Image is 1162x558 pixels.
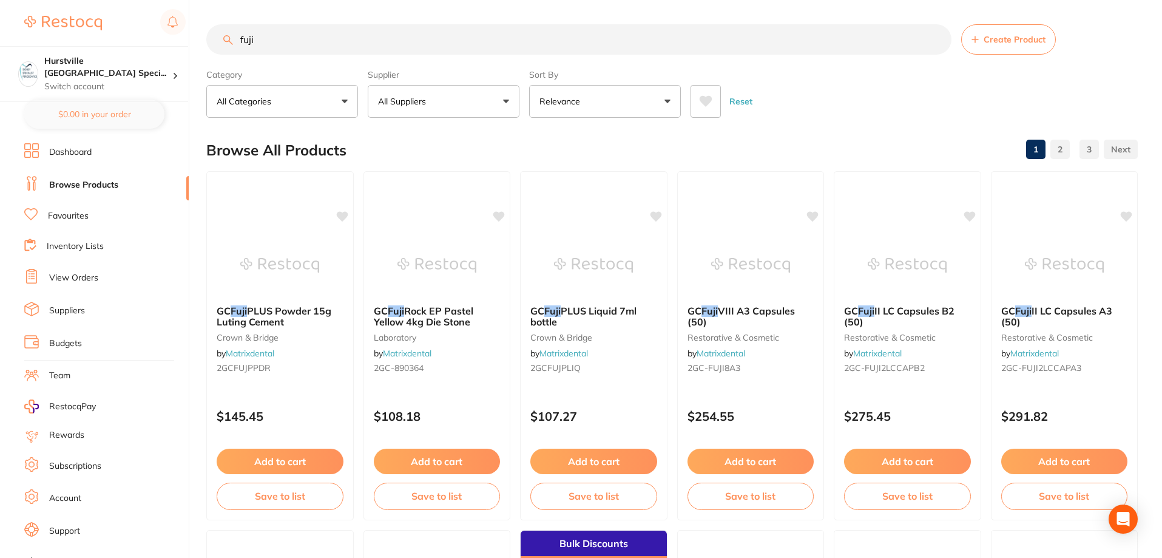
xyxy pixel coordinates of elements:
[984,35,1045,44] span: Create Product
[1001,409,1128,423] p: $291.82
[844,305,971,328] b: GC Fuji II LC Capsules B2 (50)
[49,460,101,472] a: Subscriptions
[1109,505,1138,534] div: Open Intercom Messenger
[49,305,85,317] a: Suppliers
[49,525,80,537] a: Support
[1015,305,1032,317] em: Fuji
[217,449,343,474] button: Add to cart
[1001,362,1081,373] span: 2GC-FUJI2LCCAPA3
[217,348,274,359] span: by
[374,362,424,373] span: 2GC-890364
[530,305,637,328] span: PLUS Liquid 7ml bottle
[539,348,588,359] a: Matrixdental
[44,55,172,79] h4: Hurstville Sydney Specialist Periodontics
[701,305,718,317] em: Fuji
[217,305,343,328] b: GC Fuji PLUS Powder 15g Luting Cement
[687,305,795,328] span: VIII A3 Capsules (50)
[217,305,331,328] span: PLUS Powder 15g Luting Cement
[530,483,657,509] button: Save to list
[529,85,681,118] button: Relevance
[844,305,858,317] span: GC
[374,449,501,474] button: Add to cart
[49,429,84,441] a: Rewards
[687,333,814,342] small: restorative & cosmetic
[1010,348,1059,359] a: Matrixdental
[844,449,971,474] button: Add to cart
[544,305,561,317] em: Fuji
[961,24,1056,55] button: Create Product
[1025,235,1104,296] img: GC Fuji II LC Capsules A3 (50)
[1001,333,1128,342] small: restorative & cosmetic
[530,409,657,423] p: $107.27
[374,348,431,359] span: by
[726,85,756,118] button: Reset
[206,24,951,55] input: Search Products
[231,305,247,317] em: Fuji
[530,348,588,359] span: by
[858,305,874,317] em: Fuji
[378,95,431,107] p: All Suppliers
[44,81,172,93] p: Switch account
[226,348,274,359] a: Matrixdental
[24,400,39,413] img: RestocqPay
[49,492,81,505] a: Account
[49,272,98,284] a: View Orders
[49,370,70,382] a: Team
[687,362,740,373] span: 2GC-FUJI8A3
[687,449,814,474] button: Add to cart
[844,409,971,423] p: $275.45
[1001,305,1128,328] b: GC Fuji II LC Capsules A3 (50)
[217,305,231,317] span: GC
[554,235,633,296] img: GC Fuji PLUS Liquid 7ml bottle
[383,348,431,359] a: Matrixdental
[687,483,814,509] button: Save to list
[47,240,104,253] a: Inventory Lists
[1001,348,1059,359] span: by
[374,305,388,317] span: GC
[687,348,745,359] span: by
[206,69,358,80] label: Category
[530,305,544,317] span: GC
[49,146,92,158] a: Dashboard
[844,483,971,509] button: Save to list
[217,362,271,373] span: 2GCFUJPPDR
[19,62,38,81] img: Hurstville Sydney Specialist Periodontics
[49,338,82,350] a: Budgets
[374,305,473,328] span: Rock EP Pastel Yellow 4kg Die Stone
[368,69,519,80] label: Supplier
[49,179,118,191] a: Browse Products
[868,235,947,296] img: GC Fuji II LC Capsules B2 (50)
[1001,305,1015,317] span: GC
[687,409,814,423] p: $254.55
[1026,137,1045,162] a: 1
[539,95,585,107] p: Relevance
[853,348,902,359] a: Matrixdental
[217,95,276,107] p: All Categories
[530,333,657,342] small: crown & bridge
[48,210,89,222] a: Favourites
[530,305,657,328] b: GC Fuji PLUS Liquid 7ml bottle
[530,362,581,373] span: 2GCFUJPLIQ
[217,333,343,342] small: crown & bridge
[217,409,343,423] p: $145.45
[1079,137,1099,162] a: 3
[844,362,925,373] span: 2GC-FUJI2LCCAPB2
[374,305,501,328] b: GC Fuji Rock EP Pastel Yellow 4kg Die Stone
[1001,449,1128,474] button: Add to cart
[368,85,519,118] button: All Suppliers
[206,85,358,118] button: All Categories
[24,400,96,413] a: RestocqPay
[397,235,476,296] img: GC Fuji Rock EP Pastel Yellow 4kg Die Stone
[529,69,681,80] label: Sort By
[844,305,954,328] span: II LC Capsules B2 (50)
[1001,305,1112,328] span: II LC Capsules A3 (50)
[24,100,164,129] button: $0.00 in your order
[844,333,971,342] small: restorative & cosmetic
[206,142,346,159] h2: Browse All Products
[1001,483,1128,509] button: Save to list
[217,483,343,509] button: Save to list
[374,333,501,342] small: laboratory
[24,9,102,37] a: Restocq Logo
[687,305,814,328] b: GC Fuji VIII A3 Capsules (50)
[374,409,501,423] p: $108.18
